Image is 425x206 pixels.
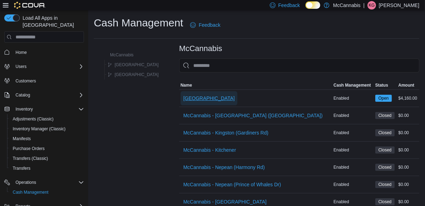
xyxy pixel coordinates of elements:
[7,114,87,124] button: Adjustments (Classic)
[332,163,374,171] div: Enabled
[375,82,388,88] span: Status
[13,146,45,151] span: Purchase Orders
[199,21,220,29] span: Feedback
[181,91,238,105] button: [GEOGRAPHIC_DATA]
[397,163,419,171] div: $0.00
[378,199,391,205] span: Closed
[183,112,323,119] span: McCannabis - [GEOGRAPHIC_DATA] ([GEOGRAPHIC_DATA])
[10,188,51,196] a: Cash Management
[100,51,136,59] button: McCannabis
[13,126,66,132] span: Inventory Manager (Classic)
[16,78,36,84] span: Customers
[7,163,87,173] button: Transfers
[375,129,395,136] span: Closed
[397,111,419,120] div: $0.00
[16,64,26,69] span: Users
[110,52,134,58] span: McCannabis
[181,82,192,88] span: Name
[397,94,419,102] div: $4,160.00
[375,95,392,102] span: Open
[378,181,391,188] span: Closed
[10,144,48,153] a: Purchase Orders
[13,48,84,56] span: Home
[375,164,395,171] span: Closed
[10,154,51,163] a: Transfers (Classic)
[179,81,332,89] button: Name
[397,198,419,206] div: $0.00
[13,136,31,142] span: Manifests
[378,95,389,101] span: Open
[379,1,419,10] p: [PERSON_NAME]
[181,177,284,192] button: McCannabis - Nepean (Prince of Whales Dr)
[13,62,29,71] button: Users
[7,154,87,163] button: Transfers (Classic)
[179,58,419,73] input: This is a search bar. As you type, the results lower in the page will automatically filter.
[181,160,268,174] button: McCannabis - Nepean (Harmony Rd)
[10,164,33,173] a: Transfers
[375,146,395,154] span: Closed
[13,77,39,85] a: Customers
[332,198,374,206] div: Enabled
[183,198,267,205] span: McCannabis - [GEOGRAPHIC_DATA]
[181,126,271,140] button: McCannabis - Kingston (Gardiners Rd)
[397,180,419,189] div: $0.00
[334,82,371,88] span: Cash Management
[16,50,27,55] span: Home
[13,189,48,195] span: Cash Management
[181,143,239,157] button: McCannabis - Kitchener
[332,180,374,189] div: Enabled
[16,106,33,112] span: Inventory
[1,104,87,114] button: Inventory
[7,124,87,134] button: Inventory Manager (Classic)
[7,144,87,154] button: Purchase Orders
[378,112,391,119] span: Closed
[13,178,84,187] span: Operations
[397,146,419,154] div: $0.00
[14,2,45,9] img: Cova
[13,156,48,161] span: Transfers (Classic)
[183,164,265,171] span: McCannabis - Nepean (Harmony Rd)
[278,2,300,9] span: Feedback
[378,130,391,136] span: Closed
[398,82,414,88] span: Amount
[332,81,374,89] button: Cash Management
[13,105,36,113] button: Inventory
[368,1,376,10] div: Kasidy Gosse
[1,62,87,71] button: Users
[397,129,419,137] div: $0.00
[179,44,222,53] h3: McCannabis
[13,166,30,171] span: Transfers
[16,92,30,98] span: Catalog
[13,116,54,122] span: Adjustments (Classic)
[115,72,159,77] span: [GEOGRAPHIC_DATA]
[363,1,365,10] p: |
[10,154,84,163] span: Transfers (Classic)
[333,1,360,10] p: McCannabis
[375,181,395,188] span: Closed
[13,62,84,71] span: Users
[332,146,374,154] div: Enabled
[94,16,183,30] h1: Cash Management
[10,144,84,153] span: Purchase Orders
[1,90,87,100] button: Catalog
[20,14,84,29] span: Load All Apps in [GEOGRAPHIC_DATA]
[10,135,34,143] a: Manifests
[10,125,68,133] a: Inventory Manager (Classic)
[10,125,84,133] span: Inventory Manager (Classic)
[181,108,326,123] button: McCannabis - [GEOGRAPHIC_DATA] ([GEOGRAPHIC_DATA])
[115,62,159,68] span: [GEOGRAPHIC_DATA]
[183,181,281,188] span: McCannabis - Nepean (Prince of Whales Dr)
[13,178,39,187] button: Operations
[332,129,374,137] div: Enabled
[1,76,87,86] button: Customers
[13,105,84,113] span: Inventory
[13,76,84,85] span: Customers
[305,1,320,9] input: Dark Mode
[332,111,374,120] div: Enabled
[7,134,87,144] button: Manifests
[105,61,162,69] button: [GEOGRAPHIC_DATA]
[16,180,36,185] span: Operations
[1,177,87,187] button: Operations
[183,95,235,102] span: [GEOGRAPHIC_DATA]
